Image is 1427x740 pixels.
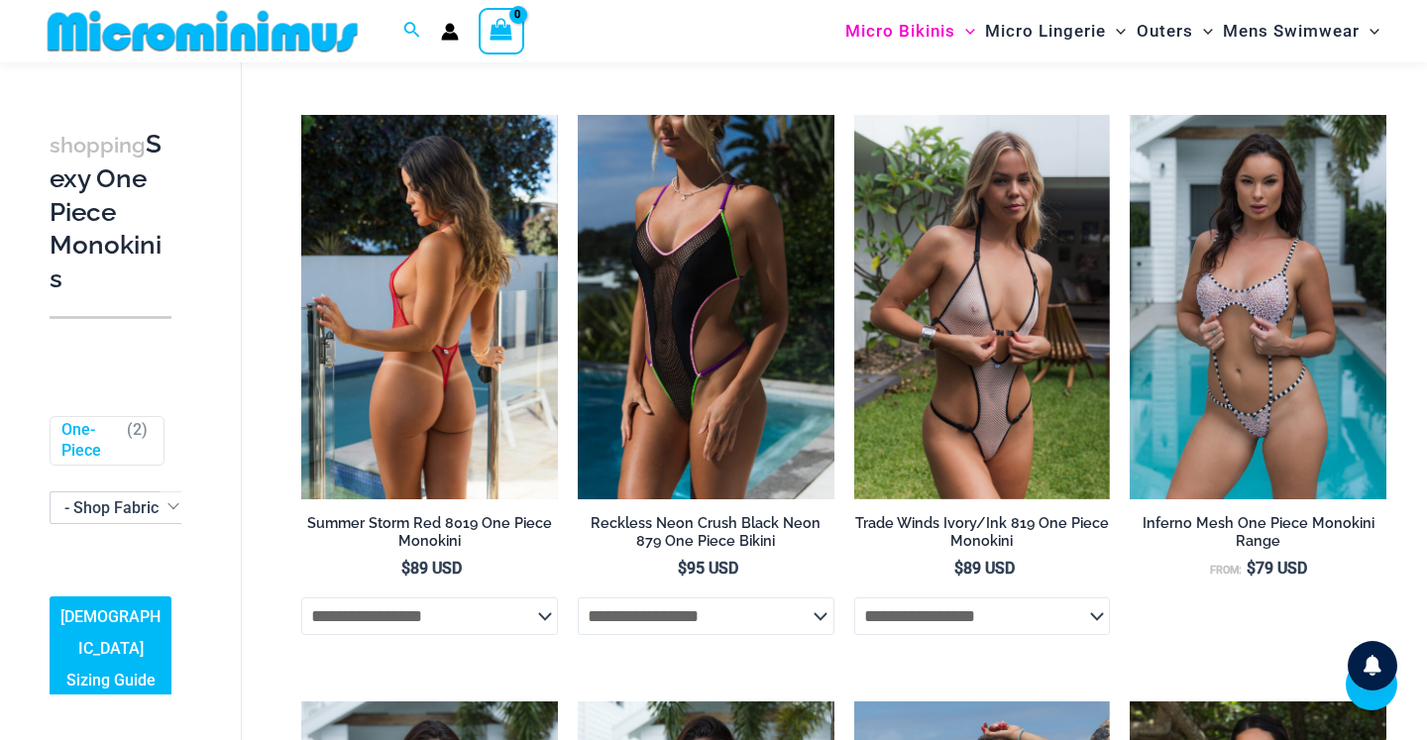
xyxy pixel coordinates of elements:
span: ( ) [127,421,148,463]
a: One-Piece [61,421,118,463]
h2: Trade Winds Ivory/Ink 819 One Piece Monokini [854,514,1111,551]
a: Reckless Neon Crush Black Neon 879 One Piece Bikini [578,514,834,559]
span: Micro Bikinis [845,6,955,56]
bdi: 79 USD [1247,559,1307,578]
a: [DEMOGRAPHIC_DATA] Sizing Guide [50,597,171,702]
nav: Site Navigation [837,3,1387,59]
a: Account icon link [441,23,459,41]
a: View Shopping Cart, empty [479,8,524,53]
span: - Shop Fabric Type [50,491,188,524]
span: - Shop Fabric Type [51,492,187,523]
img: Trade Winds IvoryInk 819 One Piece 06 [854,115,1111,499]
a: Mens SwimwearMenu ToggleMenu Toggle [1218,6,1384,56]
span: Micro Lingerie [985,6,1106,56]
a: Summer Storm Red 8019 One Piece 04Summer Storm Red 8019 One Piece 03Summer Storm Red 8019 One Pie... [301,115,558,499]
span: $ [954,559,963,578]
span: Menu Toggle [955,6,975,56]
span: $ [1247,559,1256,578]
span: 2 [133,421,142,440]
span: - Shop Fabric Type [64,498,197,517]
a: Inferno Mesh One Piece Monokini Range [1130,514,1386,559]
a: Micro LingerieMenu ToggleMenu Toggle [980,6,1131,56]
a: Inferno Mesh Black White 8561 One Piece 05Inferno Mesh Olive Fuchsia 8561 One Piece 03Inferno Mes... [1130,115,1386,499]
h3: Sexy One Piece Monokinis [50,128,171,296]
bdi: 89 USD [954,559,1015,578]
h2: Reckless Neon Crush Black Neon 879 One Piece Bikini [578,514,834,551]
a: Summer Storm Red 8019 One Piece Monokini [301,514,558,559]
span: shopping [50,133,146,158]
span: $ [401,559,410,578]
img: Summer Storm Red 8019 One Piece 03 [301,115,558,499]
bdi: 95 USD [678,559,738,578]
a: Micro BikinisMenu ToggleMenu Toggle [840,6,980,56]
a: Reckless Neon Crush Black Neon 879 One Piece 01Reckless Neon Crush Black Neon 879 One Piece 09Rec... [578,115,834,499]
span: Menu Toggle [1193,6,1213,56]
a: Trade Winds IvoryInk 819 One Piece 06Trade Winds IvoryInk 819 One Piece 03Trade Winds IvoryInk 81... [854,115,1111,499]
a: Search icon link [403,19,421,44]
span: $ [678,559,687,578]
span: Menu Toggle [1106,6,1126,56]
img: Inferno Mesh Black White 8561 One Piece 05 [1130,115,1386,499]
img: Reckless Neon Crush Black Neon 879 One Piece 01 [578,115,834,499]
span: From: [1210,564,1242,577]
img: MM SHOP LOGO FLAT [40,9,366,53]
span: Outers [1137,6,1193,56]
h2: Inferno Mesh One Piece Monokini Range [1130,514,1386,551]
a: Trade Winds Ivory/Ink 819 One Piece Monokini [854,514,1111,559]
span: Mens Swimwear [1223,6,1360,56]
a: OutersMenu ToggleMenu Toggle [1132,6,1218,56]
h2: Summer Storm Red 8019 One Piece Monokini [301,514,558,551]
span: Menu Toggle [1360,6,1379,56]
bdi: 89 USD [401,559,462,578]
